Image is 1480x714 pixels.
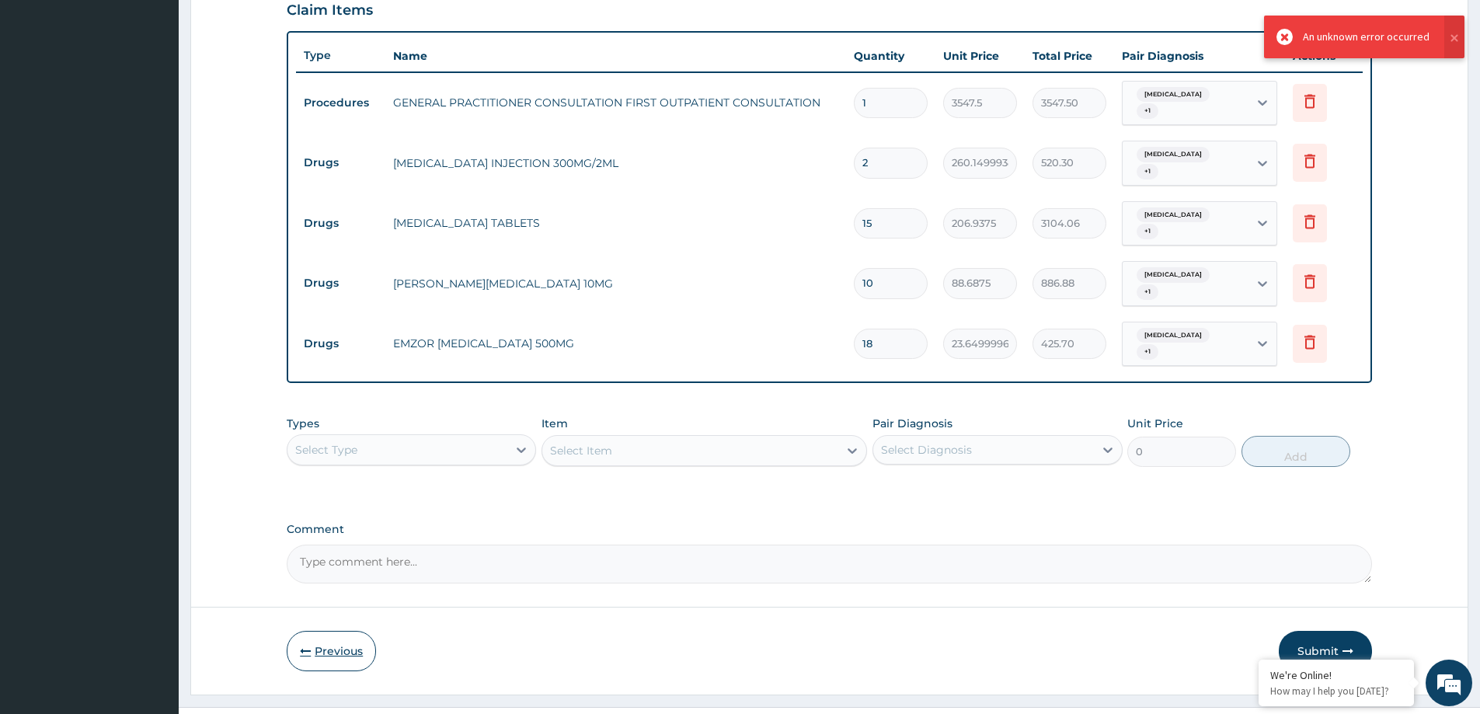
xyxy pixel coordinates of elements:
span: [MEDICAL_DATA] [1137,328,1210,343]
td: GENERAL PRACTITIONER CONSULTATION FIRST OUTPATIENT CONSULTATION [385,87,846,118]
h3: Claim Items [287,2,373,19]
div: Minimize live chat window [255,8,292,45]
img: d_794563401_company_1708531726252_794563401 [29,78,63,117]
span: + 1 [1137,344,1158,360]
span: [MEDICAL_DATA] [1137,207,1210,223]
span: [MEDICAL_DATA] [1137,267,1210,283]
div: An unknown error occurred [1303,29,1430,45]
span: [MEDICAL_DATA] [1137,147,1210,162]
td: Drugs [296,329,385,358]
th: Total Price [1025,40,1114,71]
th: Unit Price [935,40,1025,71]
td: Drugs [296,209,385,238]
div: Chat with us now [81,87,261,107]
label: Types [287,417,319,430]
button: Submit [1279,631,1372,671]
th: Quantity [846,40,935,71]
p: How may I help you today? [1270,684,1402,698]
span: + 1 [1137,224,1158,239]
label: Unit Price [1127,416,1183,431]
label: Item [542,416,568,431]
button: Add [1241,436,1350,467]
span: + 1 [1137,103,1158,119]
button: Previous [287,631,376,671]
label: Pair Diagnosis [872,416,952,431]
td: EMZOR [MEDICAL_DATA] 500MG [385,328,846,359]
td: Procedures [296,89,385,117]
td: Drugs [296,148,385,177]
td: [PERSON_NAME][MEDICAL_DATA] 10MG [385,268,846,299]
td: [MEDICAL_DATA] TABLETS [385,207,846,239]
div: We're Online! [1270,668,1402,682]
span: We're online! [90,196,214,353]
th: Type [296,41,385,70]
textarea: Type your message and hit 'Enter' [8,424,296,479]
span: + 1 [1137,164,1158,179]
th: Name [385,40,846,71]
div: Select Diagnosis [881,442,972,458]
span: + 1 [1137,284,1158,300]
div: Select Type [295,442,357,458]
td: [MEDICAL_DATA] INJECTION 300MG/2ML [385,148,846,179]
label: Comment [287,523,1372,536]
td: Drugs [296,269,385,298]
th: Pair Diagnosis [1114,40,1285,71]
span: [MEDICAL_DATA] [1137,87,1210,103]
